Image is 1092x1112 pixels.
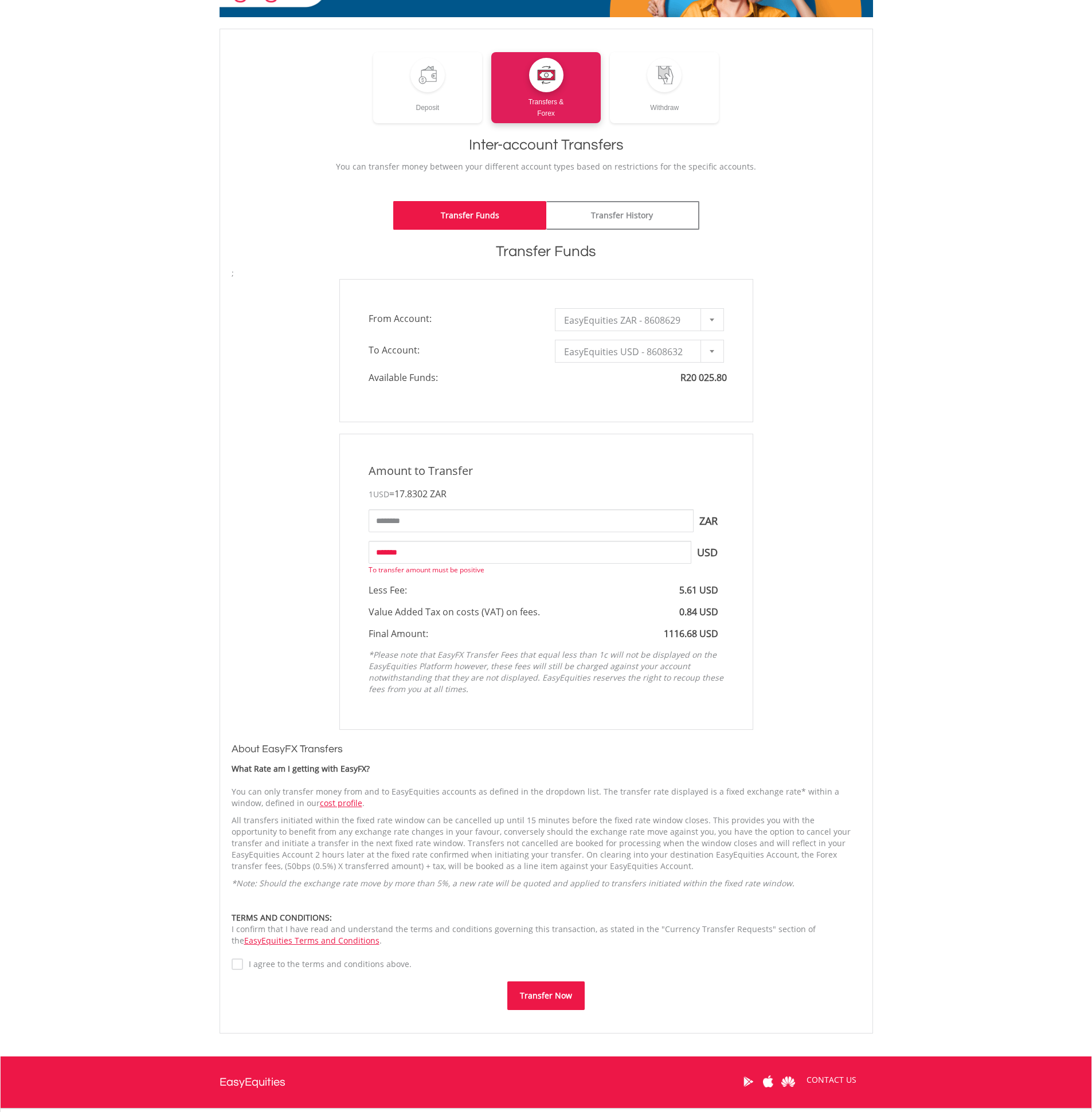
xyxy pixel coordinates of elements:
[799,1064,864,1096] a: CONTACT US
[373,92,483,113] div: Deposit
[232,763,861,775] div: What Rate am I getting with EasyFX?
[220,1056,285,1108] a: EasyEquities
[369,649,723,694] em: *Please note that EasyFX Transfer Fees that equal less than 1c will not be displayed on the EasyE...
[738,1064,758,1099] a: Google Play
[369,489,389,500] span: 1
[389,488,447,500] span: =
[360,463,733,480] div: Amount to Transfer
[369,627,428,640] span: Final Amount:
[369,565,484,575] span: To transfer amount must be positive
[232,815,861,872] p: All transfers initiated within the fixed rate window can be cancelled up until 15 minutes before ...
[232,786,861,809] p: You can only transfer money from and to EasyEquities accounts as defined in the dropdown list. Th...
[430,488,447,500] span: ZAR
[320,797,362,808] a: cost profile
[664,627,718,640] span: 1116.68 USD
[232,268,861,1010] form: ;
[360,371,546,384] span: Available Funds:
[778,1064,799,1099] a: Huawei
[694,509,724,532] span: ZAR
[491,92,601,119] div: Transfers & Forex
[360,340,546,360] span: To Account:
[232,741,861,757] h3: About EasyFX Transfers
[610,52,719,123] a: Withdraw
[369,584,407,596] span: Less Fee:
[546,201,699,230] a: Transfer History
[232,241,861,262] h1: Transfer Funds
[680,371,727,384] span: R20 025.80
[232,912,861,924] div: TERMS AND CONDITIONS:
[369,606,540,618] span: Value Added Tax on costs (VAT) on fees.
[564,340,698,363] span: EasyEquities USD - 8608632
[232,135,861,155] h1: Inter-account Transfers
[610,92,719,113] div: Withdraw
[373,489,389,500] span: USD
[491,52,601,123] a: Transfers &Forex
[232,912,861,946] div: I confirm that I have read and understand the terms and conditions governing this transaction, as...
[758,1064,778,1099] a: Apple
[373,52,483,123] a: Deposit
[232,161,861,172] p: You can transfer money between your different account types based on restrictions for the specifi...
[507,981,585,1010] button: Transfer Now
[244,935,379,946] a: EasyEquities Terms and Conditions
[564,309,698,332] span: EasyEquities ZAR - 8608629
[394,488,428,500] span: 17.8302
[243,958,412,970] label: I agree to the terms and conditions above.
[679,584,718,596] span: 5.61 USD
[360,308,546,329] span: From Account:
[691,541,724,564] span: USD
[232,878,794,889] em: *Note: Should the exchange rate move by more than 5%, a new rate will be quoted and applied to tr...
[393,201,546,230] a: Transfer Funds
[679,606,718,618] span: 0.84 USD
